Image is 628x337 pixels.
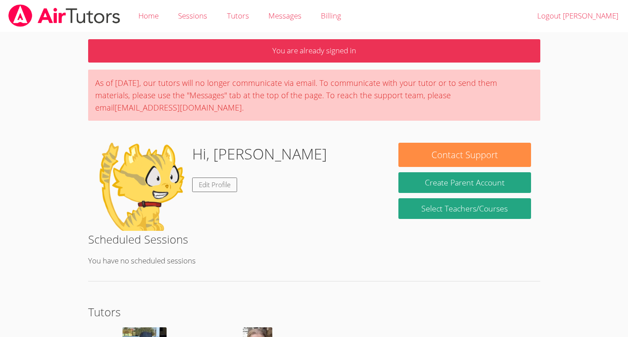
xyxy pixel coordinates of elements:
h2: Tutors [88,304,540,320]
button: Contact Support [398,143,531,167]
h1: Hi, [PERSON_NAME] [192,143,327,165]
img: airtutors_banner-c4298cdbf04f3fff15de1276eac7730deb9818008684d7c2e4769d2f7ddbe033.png [7,4,121,27]
p: You have no scheduled sessions [88,255,540,267]
span: Messages [268,11,301,21]
h2: Scheduled Sessions [88,231,540,248]
img: default.png [97,143,185,231]
div: As of [DATE], our tutors will no longer communicate via email. To communicate with your tutor or ... [88,70,540,121]
button: Create Parent Account [398,172,531,193]
p: You are already signed in [88,39,540,63]
a: Select Teachers/Courses [398,198,531,219]
a: Edit Profile [192,178,237,192]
